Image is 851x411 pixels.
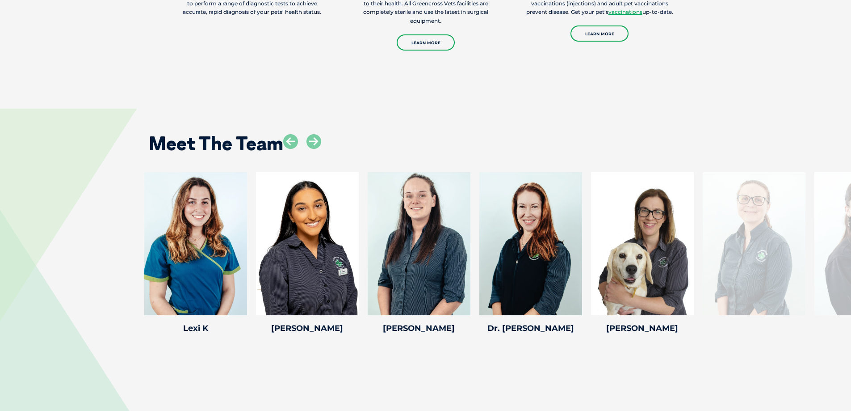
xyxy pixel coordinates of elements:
[570,25,629,42] a: Learn More
[368,324,470,332] h4: [PERSON_NAME]
[608,8,642,15] a: vaccinations
[144,324,247,332] h4: Lexi K
[397,34,455,51] a: Learn More
[256,324,359,332] h4: [PERSON_NAME]
[149,134,283,153] h2: Meet The Team
[479,324,582,332] h4: Dr. [PERSON_NAME]
[591,324,694,332] h4: [PERSON_NAME]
